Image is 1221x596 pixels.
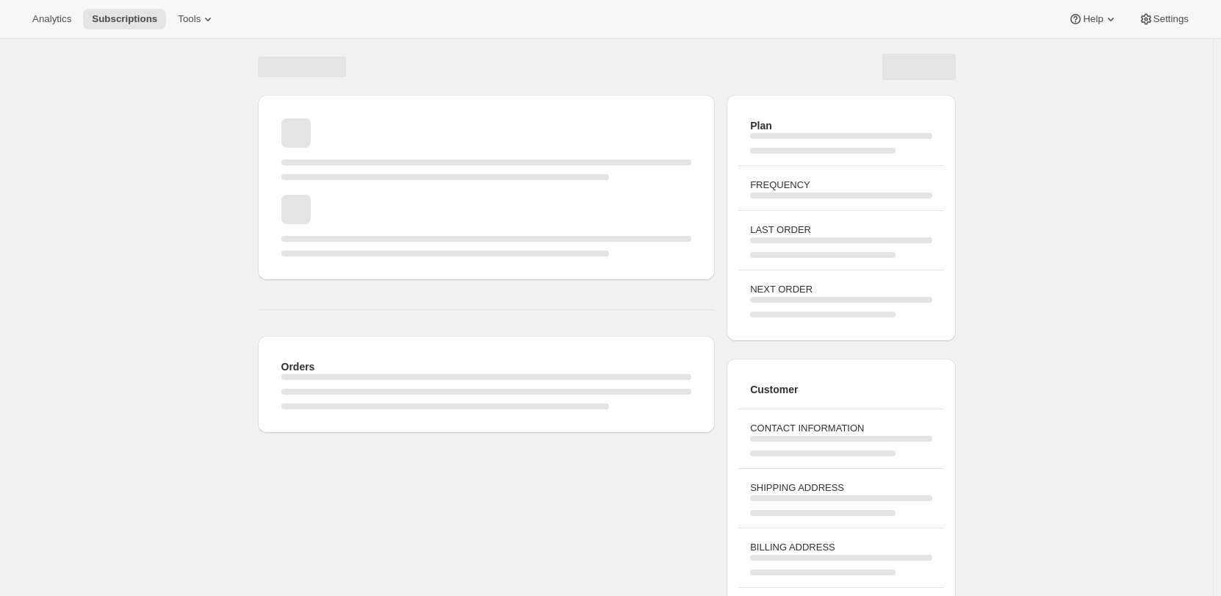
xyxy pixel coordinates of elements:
[92,13,157,25] span: Subscriptions
[169,9,224,29] button: Tools
[1130,9,1197,29] button: Settings
[32,13,71,25] span: Analytics
[750,178,932,193] h3: FREQUENCY
[24,9,80,29] button: Analytics
[83,9,166,29] button: Subscriptions
[750,282,932,297] h3: NEXT ORDER
[1059,9,1126,29] button: Help
[750,223,932,237] h3: LAST ORDER
[750,421,932,436] h3: CONTACT INFORMATION
[1153,13,1189,25] span: Settings
[750,118,932,133] h2: Plan
[750,481,932,495] h3: SHIPPING ADDRESS
[1083,13,1103,25] span: Help
[750,540,932,555] h3: BILLING ADDRESS
[178,13,201,25] span: Tools
[281,359,692,374] h2: Orders
[750,382,932,397] h2: Customer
